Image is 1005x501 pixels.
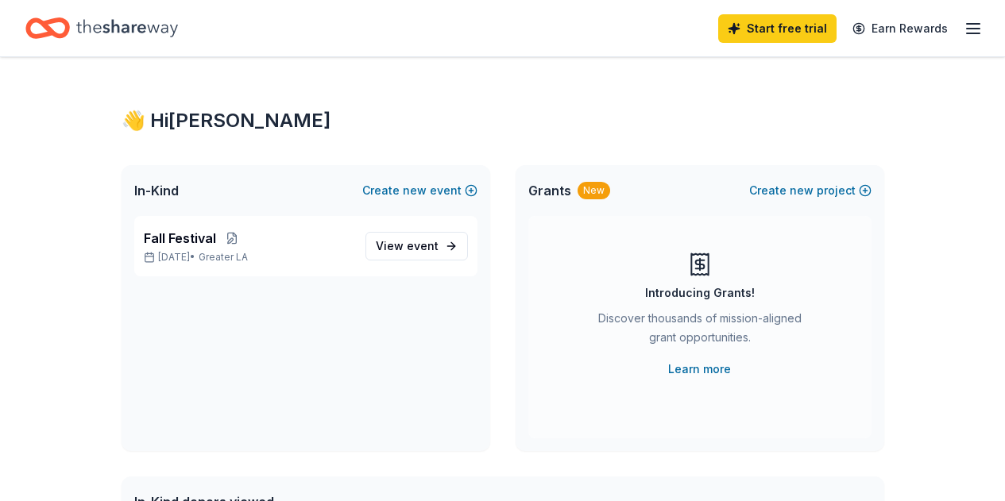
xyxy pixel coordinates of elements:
a: Home [25,10,178,47]
span: In-Kind [134,181,179,200]
span: new [790,181,814,200]
span: event [407,239,439,252]
div: Discover thousands of mission-aligned grant opportunities. [592,309,808,353]
div: Introducing Grants! [645,283,755,303]
button: Createnewevent [362,181,477,200]
a: Learn more [668,360,731,379]
div: 👋 Hi [PERSON_NAME] [122,108,884,133]
span: View [376,237,439,256]
span: Fall Festival [144,229,216,248]
span: Grants [528,181,571,200]
a: Start free trial [718,14,837,43]
p: [DATE] • [144,251,353,264]
div: New [578,182,610,199]
span: Greater LA [199,251,248,264]
a: Earn Rewards [843,14,957,43]
button: Createnewproject [749,181,872,200]
span: new [403,181,427,200]
a: View event [365,232,468,260]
